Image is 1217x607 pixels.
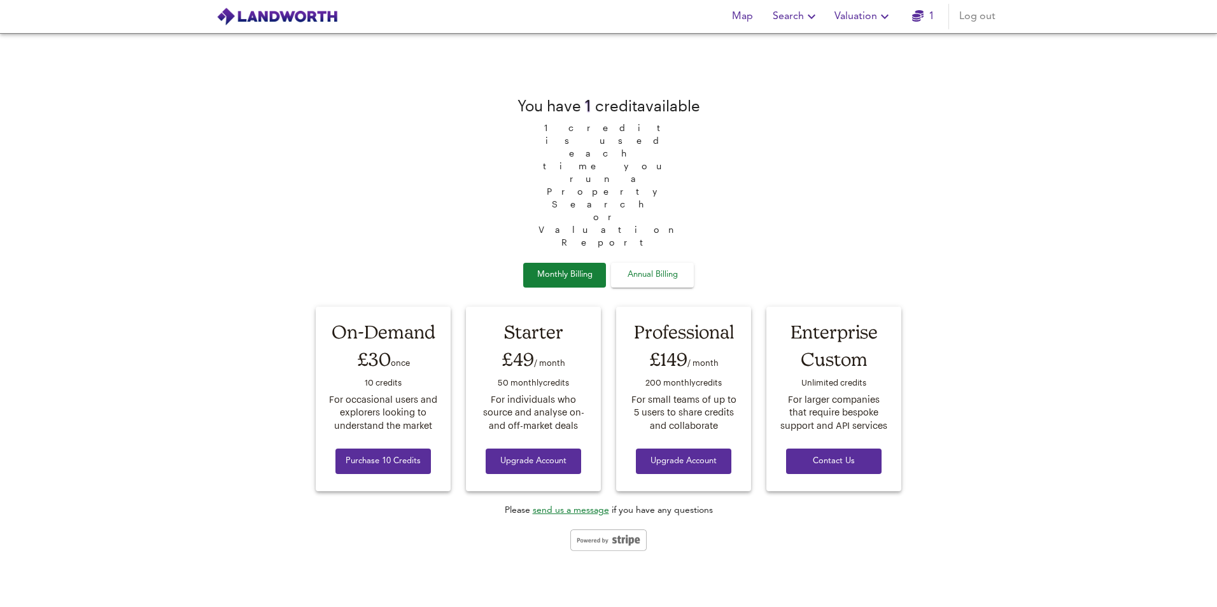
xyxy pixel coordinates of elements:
[517,95,700,116] div: You have credit available
[328,393,439,433] div: For occasional users and explorers looking to understand the market
[328,374,439,393] div: 10 credit s
[478,393,589,433] div: For individuals who source and analyse on- and off-market deals
[834,8,892,25] span: Valuation
[534,358,565,367] span: / month
[912,8,934,25] a: 1
[778,393,889,433] div: For larger companies that require bespoke support and API services
[687,358,719,367] span: / month
[628,393,739,433] div: For small teams of up to 5 users to share credits and collaborate
[959,8,995,25] span: Log out
[486,449,581,475] button: Upgrade Account
[628,374,739,393] div: 200 monthly credit s
[646,454,721,469] span: Upgrade Account
[478,374,589,393] div: 50 monthly credit s
[636,449,731,475] button: Upgrade Account
[478,345,589,373] div: £49
[903,4,943,29] button: 1
[722,4,763,29] button: Map
[328,319,439,345] div: On-Demand
[778,374,889,393] div: Unlimited credit s
[621,268,684,283] span: Annual Billing
[335,449,431,475] button: Purchase 10 Credits
[628,345,739,373] div: £149
[346,454,421,469] span: Purchase 10 Credits
[768,4,824,29] button: Search
[328,345,439,373] div: £30
[216,7,338,26] img: logo
[391,358,410,367] span: once
[727,8,757,25] span: Map
[954,4,1001,29] button: Log out
[786,449,882,475] button: Contact Us
[505,504,713,517] div: Please if you have any questions
[773,8,819,25] span: Search
[796,454,871,469] span: Contact Us
[532,116,685,249] span: 1 credit is used each time you run a Property Search or Valuation Report
[570,529,647,551] img: stripe-logo
[611,263,694,288] button: Annual Billing
[778,345,889,373] div: Custom
[533,506,609,515] a: send us a message
[778,319,889,345] div: Enterprise
[496,454,571,469] span: Upgrade Account
[585,97,591,115] span: 1
[829,4,897,29] button: Valuation
[478,319,589,345] div: Starter
[628,319,739,345] div: Professional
